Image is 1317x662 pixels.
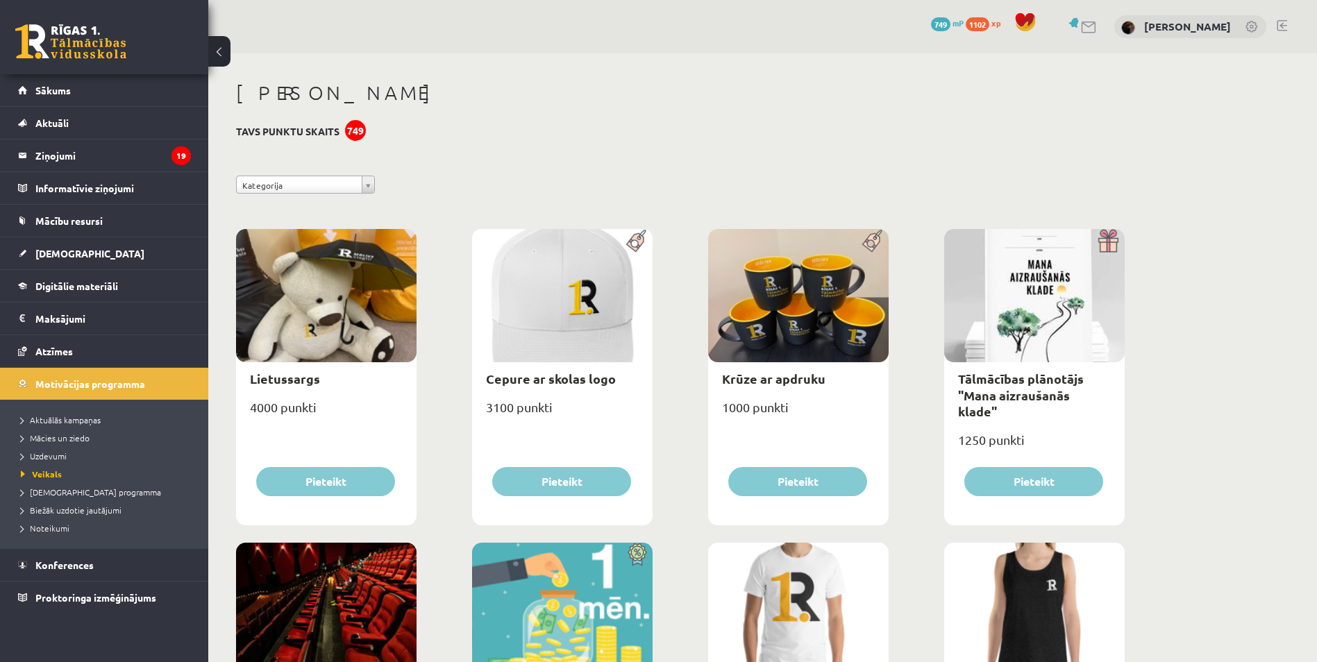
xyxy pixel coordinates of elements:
img: Populāra prece [621,229,653,253]
div: 1000 punkti [708,396,889,430]
h1: [PERSON_NAME] [236,81,1125,105]
span: [DEMOGRAPHIC_DATA] programma [21,486,161,498]
span: Uzdevumi [21,450,67,461]
a: Mācību resursi [18,205,191,237]
img: Populāra prece [857,229,889,253]
a: Veikals [21,468,194,480]
a: 1102 xp [966,17,1007,28]
span: Digitālie materiāli [35,280,118,292]
a: Biežāk uzdotie jautājumi [21,504,194,516]
span: Mācību resursi [35,214,103,227]
legend: Maksājumi [35,303,191,334]
a: Cepure ar skolas logo [486,371,616,387]
a: Konferences [18,549,191,581]
span: Biežāk uzdotie jautājumi [21,504,121,516]
button: Pieteikt [964,467,1103,496]
img: Jasmīne Ozola [1121,21,1135,35]
a: Aktuālās kampaņas [21,414,194,426]
span: Mācies un ziedo [21,432,90,443]
a: [PERSON_NAME] [1144,19,1231,33]
a: Informatīvie ziņojumi [18,172,191,204]
span: Kategorija [242,176,356,194]
a: Maksājumi [18,303,191,334]
div: 3100 punkti [472,396,653,430]
a: [DEMOGRAPHIC_DATA] programma [21,486,194,498]
span: Aktuāli [35,117,69,129]
a: Mācies un ziedo [21,432,194,444]
a: Atzīmes [18,335,191,367]
a: Tālmācības plānotājs "Mana aizraušanās klade" [958,371,1084,419]
img: Atlaide [621,543,653,566]
button: Pieteikt [256,467,395,496]
a: Uzdevumi [21,450,194,462]
div: 749 [345,120,366,141]
a: Noteikumi [21,522,194,534]
a: Proktoringa izmēģinājums [18,582,191,613]
span: Aktuālās kampaņas [21,414,101,425]
span: Noteikumi [21,523,69,534]
button: Pieteikt [492,467,631,496]
a: Sākums [18,74,191,106]
span: 1102 [966,17,989,31]
span: 749 [931,17,950,31]
a: Digitālie materiāli [18,270,191,302]
img: Dāvana ar pārsteigumu [1093,229,1125,253]
div: 4000 punkti [236,396,417,430]
a: [DEMOGRAPHIC_DATA] [18,237,191,269]
span: Konferences [35,559,94,571]
a: Lietussargs [250,371,320,387]
a: Aktuāli [18,107,191,139]
span: Motivācijas programma [35,377,145,390]
div: 1250 punkti [944,428,1125,463]
legend: Informatīvie ziņojumi [35,172,191,204]
a: Rīgas 1. Tālmācības vidusskola [15,24,126,59]
a: Motivācijas programma [18,368,191,400]
a: Krūze ar apdruku [722,371,825,387]
i: 19 [171,146,191,165]
span: mP [953,17,964,28]
span: Atzīmes [35,345,73,357]
a: Ziņojumi19 [18,139,191,171]
span: Veikals [21,468,62,479]
a: Kategorija [236,176,375,194]
span: [DEMOGRAPHIC_DATA] [35,247,144,260]
span: Sākums [35,84,71,96]
h3: Tavs punktu skaits [236,126,339,137]
button: Pieteikt [728,467,867,496]
legend: Ziņojumi [35,139,191,171]
a: 749 mP [931,17,964,28]
span: xp [991,17,1000,28]
span: Proktoringa izmēģinājums [35,591,156,604]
